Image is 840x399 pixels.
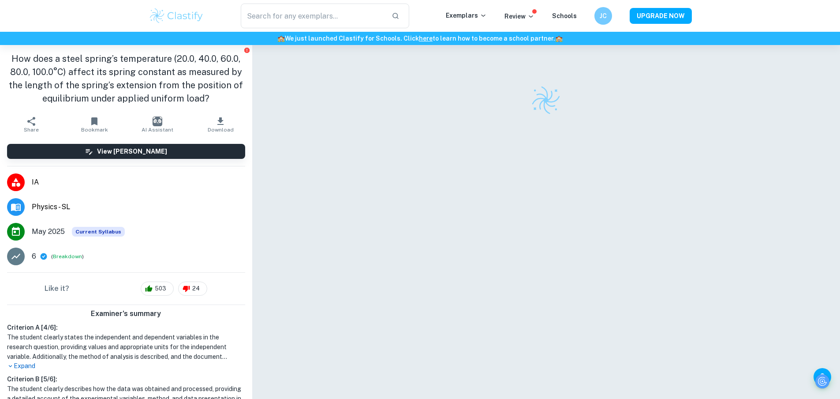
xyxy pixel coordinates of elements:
span: ( ) [51,252,84,261]
button: Breakdown [53,252,82,260]
span: Download [208,127,234,133]
h1: How does a steel spring’s temperature (20.0, 40.0, 60.0, 80.0, 100.0°C) affect its spring constan... [7,52,245,105]
span: 🏫 [277,35,285,42]
div: 503 [141,282,174,296]
h6: Criterion B [ 5 / 6 ]: [7,374,245,384]
span: IA [32,177,245,188]
p: Expand [7,361,245,371]
p: Review [504,11,534,21]
div: 24 [178,282,207,296]
span: 503 [150,284,171,293]
button: AI Assistant [126,112,189,137]
p: 6 [32,251,36,262]
button: View [PERSON_NAME] [7,144,245,159]
h6: Like it? [45,283,69,294]
span: May 2025 [32,226,65,237]
a: Schools [552,12,577,19]
img: Clastify logo [530,85,561,116]
span: 🏫 [555,35,563,42]
span: AI Assistant [142,127,173,133]
img: Clastify logo [149,7,205,25]
span: Share [24,127,39,133]
h6: Criterion A [ 4 / 6 ]: [7,323,245,332]
h6: We just launched Clastify for Schools. Click to learn how to become a school partner. [2,34,838,43]
span: Current Syllabus [72,227,125,237]
button: Bookmark [63,112,126,137]
span: Physics - SL [32,202,245,212]
span: 24 [187,284,205,293]
button: Help and Feedback [814,368,831,386]
span: Bookmark [81,127,108,133]
h1: The student clearly states the independent and dependent variables in the research question, prov... [7,332,245,361]
button: Report issue [244,47,250,53]
button: JC [594,7,612,25]
a: here [419,35,433,42]
h6: JC [598,11,608,21]
div: This exemplar is based on the current syllabus. Feel free to refer to it for inspiration/ideas wh... [72,227,125,237]
h6: Examiner's summary [4,309,249,319]
h6: View [PERSON_NAME] [97,147,167,156]
img: AI Assistant [153,117,162,126]
button: UPGRADE NOW [630,8,692,24]
input: Search for any exemplars... [241,4,385,28]
button: Download [189,112,252,137]
p: Exemplars [446,11,487,20]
